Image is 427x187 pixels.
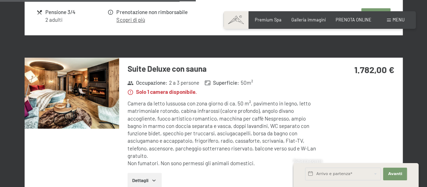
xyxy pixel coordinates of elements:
[354,64,394,75] strong: 1.782,00 €
[127,79,167,86] strong: Occupazione :
[116,8,248,16] div: Prenotazione non rimborsabile
[361,8,390,24] button: Seleziona
[116,17,145,23] a: Scopri di più
[25,58,119,129] img: mss_renderimg.php
[255,17,282,22] a: Premium Spa
[388,171,402,177] span: Avanti
[291,17,326,22] a: Galleria immagini
[205,79,239,86] strong: Superficie :
[128,63,318,74] h3: Suite Deluxe con sauna
[169,79,199,86] span: 2 a 3 persone
[241,79,253,86] span: 50 m²
[127,88,197,96] strong: Solo 1 camera disponibile.
[293,159,322,163] span: Richiesta express
[45,16,107,24] div: 2 adulti
[128,100,318,167] div: Camera da letto lussuosa con zona giorno di ca. 50 m², pavimento in legno, letto matrimoniale rot...
[45,8,107,16] div: Pensione 3/4
[393,17,405,22] span: Menu
[383,168,407,180] button: Avanti
[336,17,371,22] a: PRENOTA ONLINE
